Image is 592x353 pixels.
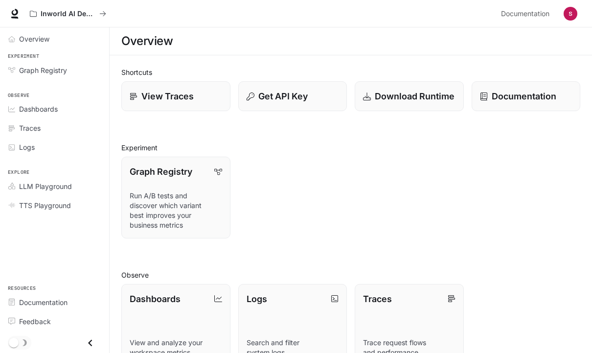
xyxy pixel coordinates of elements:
p: Get API Key [258,90,308,103]
a: LLM Playground [4,178,105,195]
p: Graph Registry [130,165,192,178]
a: Documentation [497,4,557,24]
h2: Shortcuts [121,67,580,77]
a: TTS Playground [4,197,105,214]
button: User avatar [561,4,580,24]
span: TTS Playground [19,200,71,211]
a: View Traces [121,81,230,111]
a: Documentation [4,294,105,311]
span: Overview [19,34,49,44]
span: Dashboards [19,104,58,114]
h2: Experiment [121,142,580,153]
p: View Traces [141,90,194,103]
p: Download Runtime [375,90,455,103]
p: Documentation [492,90,556,103]
a: Logs [4,139,105,156]
span: Feedback [19,316,51,327]
span: Documentation [19,297,68,307]
a: Feedback [4,313,105,330]
span: Logs [19,142,35,152]
p: Logs [247,292,267,306]
span: Dark mode toggle [9,337,19,348]
button: Get API Key [238,81,347,111]
a: Graph Registry [4,62,105,79]
a: Documentation [472,81,581,111]
a: Overview [4,30,105,47]
a: Download Runtime [355,81,464,111]
p: Run A/B tests and discover which variant best improves your business metrics [130,191,222,230]
p: Dashboards [130,292,181,306]
a: Dashboards [4,100,105,118]
h2: Observe [121,270,580,280]
button: Close drawer [79,333,101,353]
span: Traces [19,123,41,133]
img: User avatar [564,7,577,21]
span: Documentation [501,8,549,20]
a: Graph RegistryRun A/B tests and discover which variant best improves your business metrics [121,157,230,238]
p: Traces [363,292,392,306]
span: Graph Registry [19,65,67,75]
a: Traces [4,119,105,137]
h1: Overview [121,31,173,51]
span: LLM Playground [19,181,72,191]
button: All workspaces [25,4,111,24]
p: Inworld AI Demos [41,10,95,18]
